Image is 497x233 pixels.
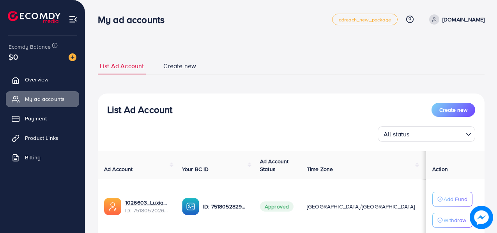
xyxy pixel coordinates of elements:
img: logo [8,11,60,23]
a: adreach_new_package [332,14,398,25]
div: Search for option [378,126,475,142]
span: Ad Account Status [260,157,289,173]
span: ID: 7518052026253918226 [125,207,170,214]
span: Your BC ID [182,165,209,173]
a: 1026603_Luxia_1750433190642 [125,199,170,207]
h3: List Ad Account [107,104,172,115]
span: Approved [260,201,294,212]
input: Search for option [412,127,463,140]
span: Overview [25,76,48,83]
button: Create new [432,103,475,117]
a: Product Links [6,130,79,146]
span: Product Links [25,134,58,142]
span: Billing [25,154,41,161]
p: Add Fund [444,194,467,204]
span: $0 [9,51,18,62]
h3: My ad accounts [98,14,171,25]
span: All status [382,129,411,140]
span: Time Zone [307,165,333,173]
span: [GEOGRAPHIC_DATA]/[GEOGRAPHIC_DATA] [307,203,415,210]
p: [DOMAIN_NAME] [442,15,485,24]
a: [DOMAIN_NAME] [426,14,485,25]
img: ic-ads-acc.e4c84228.svg [104,198,121,215]
span: Ad Account [104,165,133,173]
img: ic-ba-acc.ded83a64.svg [182,198,199,215]
img: image [69,53,76,61]
span: Create new [163,62,196,71]
p: Withdraw [444,215,466,225]
span: Payment [25,115,47,122]
span: My ad accounts [25,95,65,103]
img: image [470,206,493,229]
div: <span class='underline'>1026603_Luxia_1750433190642</span></br>7518052026253918226 [125,199,170,215]
button: Add Fund [432,192,472,207]
span: Ecomdy Balance [9,43,51,51]
a: Payment [6,111,79,126]
a: Billing [6,150,79,165]
span: Create new [439,106,467,114]
a: My ad accounts [6,91,79,107]
img: menu [69,15,78,24]
button: Withdraw [432,213,472,228]
a: Overview [6,72,79,87]
p: ID: 7518052829551181841 [203,202,248,211]
span: List Ad Account [100,62,144,71]
span: adreach_new_package [339,17,391,22]
span: Action [432,165,448,173]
